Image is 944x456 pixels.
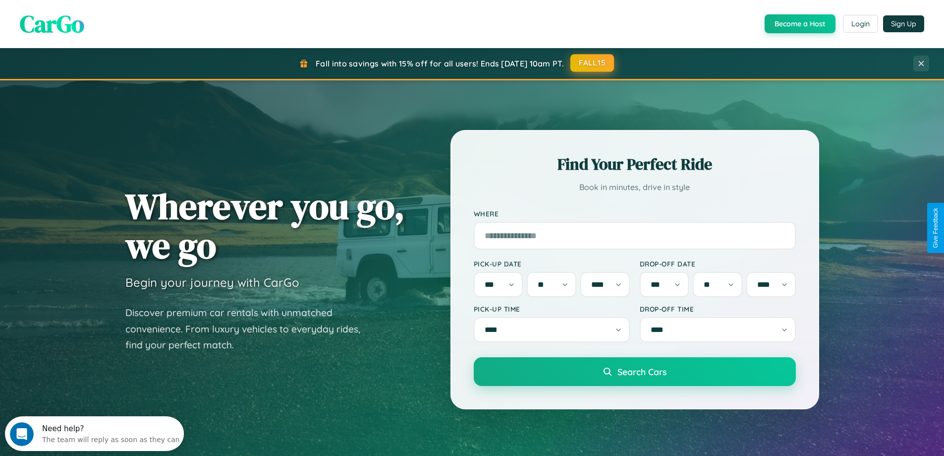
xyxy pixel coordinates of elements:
[474,260,630,268] label: Pick-up Date
[474,357,796,386] button: Search Cars
[640,260,796,268] label: Drop-off Date
[37,8,175,16] div: Need help?
[125,305,373,353] p: Discover premium car rentals with unmatched convenience. From luxury vehicles to everyday rides, ...
[20,7,84,40] span: CarGo
[474,153,796,175] h2: Find Your Perfect Ride
[125,187,405,265] h1: Wherever you go, we go
[125,275,299,290] h3: Begin your journey with CarGo
[316,59,564,68] span: Fall into savings with 15% off for all users! Ends [DATE] 10am PT.
[4,4,184,31] div: Open Intercom Messenger
[10,422,34,446] iframe: Intercom live chat
[37,16,175,27] div: The team will reply as soon as they can
[617,366,666,377] span: Search Cars
[474,305,630,313] label: Pick-up Time
[883,15,924,32] button: Sign Up
[640,305,796,313] label: Drop-off Time
[570,54,614,72] button: FALL15
[474,180,796,195] p: Book in minutes, drive in style
[765,14,835,33] button: Become a Host
[932,208,939,248] div: Give Feedback
[843,15,878,33] button: Login
[5,416,184,451] iframe: Intercom live chat discovery launcher
[474,209,796,218] label: Where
